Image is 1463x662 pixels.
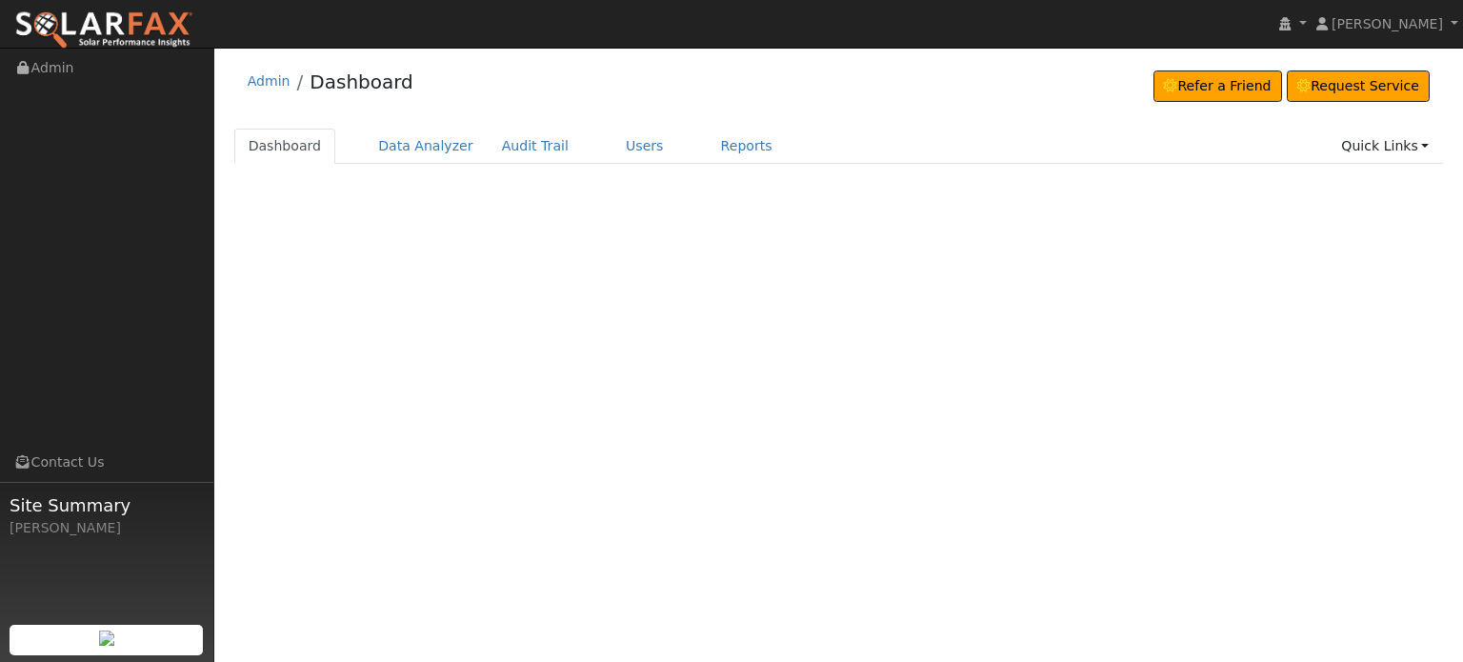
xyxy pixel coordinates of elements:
a: Reports [707,129,787,164]
a: Users [611,129,678,164]
span: [PERSON_NAME] [1332,16,1443,31]
a: Quick Links [1327,129,1443,164]
a: Admin [248,73,291,89]
div: [PERSON_NAME] [10,518,204,538]
a: Audit Trail [488,129,583,164]
img: SolarFax [14,10,193,50]
a: Dashboard [234,129,336,164]
span: Site Summary [10,492,204,518]
a: Data Analyzer [364,129,488,164]
a: Request Service [1287,70,1431,103]
img: retrieve [99,631,114,646]
a: Refer a Friend [1153,70,1282,103]
a: Dashboard [310,70,413,93]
